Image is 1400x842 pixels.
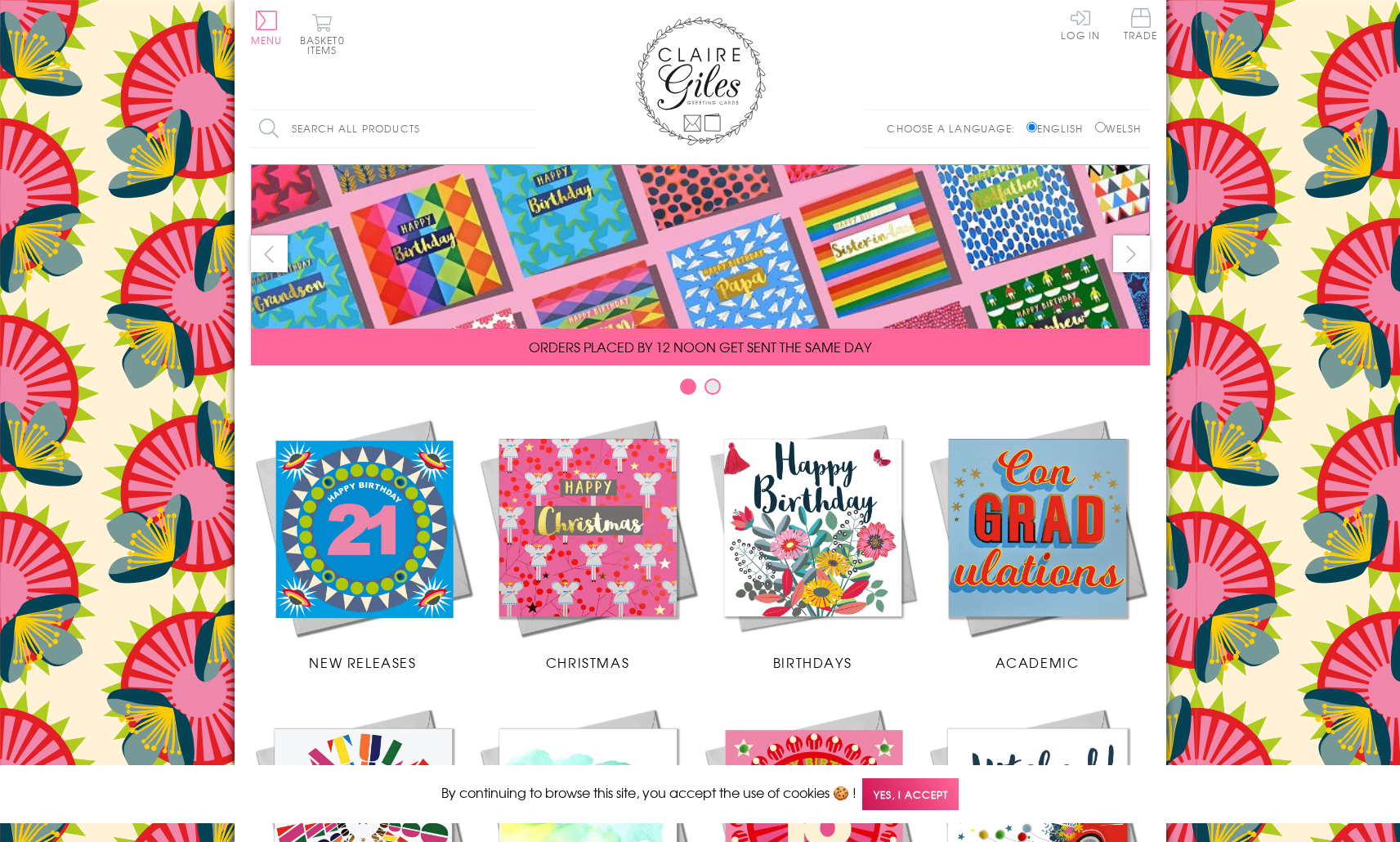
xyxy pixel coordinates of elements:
[476,415,700,672] a: Christmas
[1113,235,1150,272] button: next
[251,110,537,147] input: Search all products
[862,778,959,810] span: Yes, I accept
[1124,8,1158,40] span: Trade
[307,33,345,57] span: 0 items
[251,235,288,272] button: prev
[1061,8,1100,40] a: Log In
[925,415,1150,672] a: Academic
[251,415,476,672] a: New Releases
[1027,122,1037,132] input: English
[1095,122,1106,132] input: Welsh
[1095,121,1142,136] label: Welsh
[700,415,925,672] a: Birthdays
[309,652,416,672] span: New Releases
[773,652,852,672] span: Birthdays
[521,110,537,147] input: Search
[529,337,871,356] span: ORDERS PLACED BY 12 NOON GET SENT THE SAME DAY
[251,378,1150,403] div: Carousel Pagination
[635,16,766,146] img: Claire Giles Greetings Cards
[1124,8,1158,43] a: Trade
[546,652,629,672] span: Christmas
[887,121,1023,136] p: Choose a language:
[1027,121,1091,136] label: English
[251,11,283,45] button: Menu
[680,378,696,395] button: Carousel Page 1 (Current Slide)
[251,33,283,47] span: Menu
[300,13,345,55] button: Basket0 items
[704,378,721,395] button: Carousel Page 2
[995,652,1080,672] span: Academic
